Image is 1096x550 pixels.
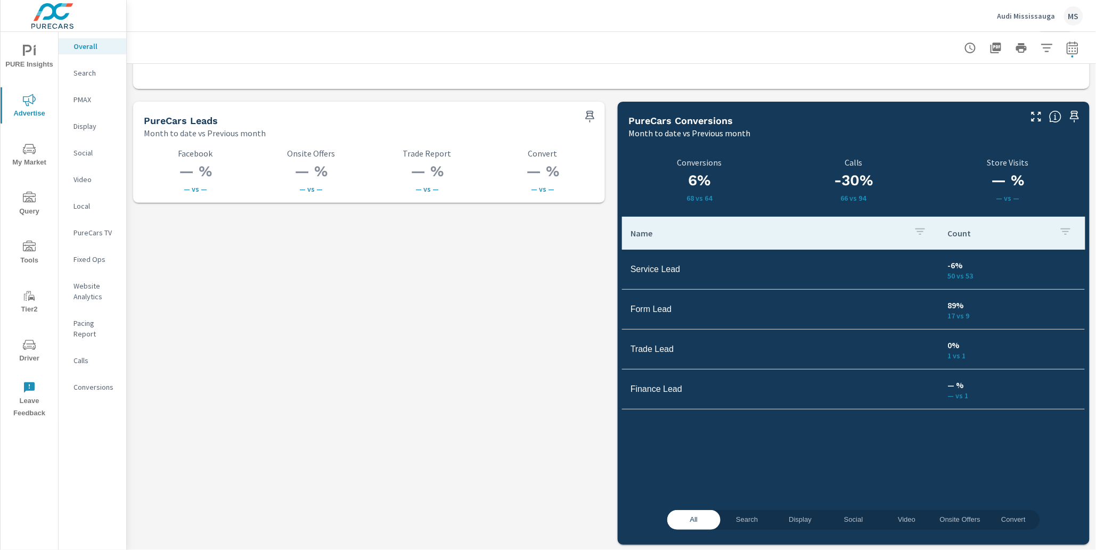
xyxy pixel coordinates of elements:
[1036,37,1058,59] button: Apply Filters
[375,162,479,180] h3: — %
[783,171,925,190] h3: -30%
[375,185,479,193] p: — vs —
[59,38,126,54] div: Overall
[4,339,55,365] span: Driver
[887,514,927,526] span: Video
[260,149,363,158] p: Onsite Offers
[59,198,126,214] div: Local
[260,185,363,193] p: — vs —
[948,228,1051,239] p: Count
[144,149,247,158] p: Facebook
[931,171,1085,190] h3: — %
[631,228,905,239] p: Name
[622,296,939,323] td: Form Lead
[628,194,770,202] p: 68 vs 64
[622,336,939,363] td: Trade Lead
[73,174,118,185] p: Video
[59,352,126,368] div: Calls
[931,194,1085,202] p: — vs —
[144,115,218,126] h5: PureCars Leads
[674,514,714,526] span: All
[948,339,1077,351] p: 0%
[59,278,126,305] div: Website Analytics
[492,149,595,158] p: Convert
[582,108,599,125] span: Save this to your personalized report
[4,381,55,420] span: Leave Feedback
[948,391,1077,400] p: — vs 1
[73,147,118,158] p: Social
[985,37,1007,59] button: "Export Report to PDF"
[4,45,55,71] span: PURE Insights
[73,227,118,238] p: PureCars TV
[59,379,126,395] div: Conversions
[940,514,980,526] span: Onsite Offers
[931,158,1085,167] p: Store Visits
[1049,110,1062,123] span: Understand conversion over the selected time range.
[628,171,770,190] h3: 6%
[375,149,479,158] p: Trade Report
[628,115,733,126] h5: PureCars Conversions
[59,65,126,81] div: Search
[628,158,770,167] p: Conversions
[59,145,126,161] div: Social
[73,121,118,132] p: Display
[4,290,55,316] span: Tier2
[260,162,363,180] h3: — %
[1062,37,1083,59] button: Select Date Range
[4,94,55,120] span: Advertise
[144,185,247,193] p: — vs —
[727,514,767,526] span: Search
[144,127,266,139] p: Month to date vs Previous month
[1064,6,1083,26] div: MS
[948,379,1077,391] p: — %
[59,118,126,134] div: Display
[73,68,118,78] p: Search
[73,382,118,392] p: Conversions
[780,514,821,526] span: Display
[1028,108,1045,125] button: Make Fullscreen
[144,162,247,180] h3: — %
[948,299,1077,311] p: 89%
[4,192,55,218] span: Query
[1066,108,1083,125] span: Save this to your personalized report
[73,201,118,211] p: Local
[833,514,874,526] span: Social
[622,376,939,403] td: Finance Lead
[628,127,750,139] p: Month to date vs Previous month
[59,171,126,187] div: Video
[59,315,126,342] div: Pacing Report
[59,92,126,108] div: PMAX
[993,514,1034,526] span: Convert
[73,355,118,366] p: Calls
[1,32,58,424] div: nav menu
[73,94,118,105] p: PMAX
[73,254,118,265] p: Fixed Ops
[73,318,118,339] p: Pacing Report
[4,241,55,267] span: Tools
[59,251,126,267] div: Fixed Ops
[948,311,1077,320] p: 17 vs 9
[622,256,939,283] td: Service Lead
[73,41,118,52] p: Overall
[492,162,595,180] h3: — %
[492,185,595,193] p: — vs —
[783,158,925,167] p: Calls
[73,281,118,302] p: Website Analytics
[997,11,1056,21] p: Audi Mississauga
[59,225,126,241] div: PureCars TV
[783,194,925,202] p: 66 vs 94
[948,272,1077,280] p: 50 vs 53
[948,351,1077,360] p: 1 vs 1
[1011,37,1032,59] button: Print Report
[948,259,1077,272] p: -6%
[4,143,55,169] span: My Market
